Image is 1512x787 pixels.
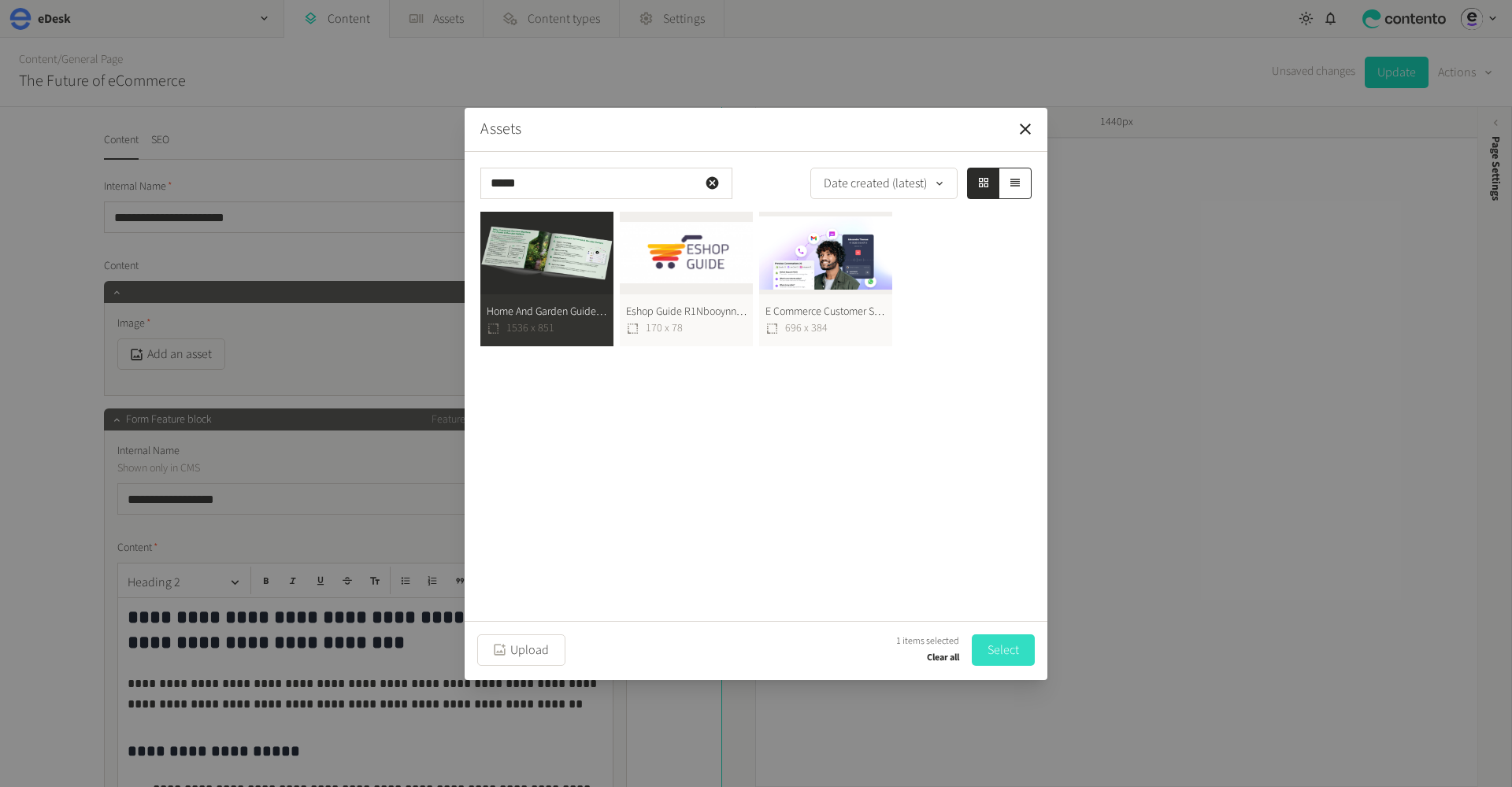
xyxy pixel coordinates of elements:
[480,117,521,141] button: Assets
[810,168,958,199] button: Date created (latest)
[896,634,959,648] span: 1 items selected
[972,634,1035,666] button: Select
[927,648,959,667] button: Clear all
[477,634,565,666] button: Upload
